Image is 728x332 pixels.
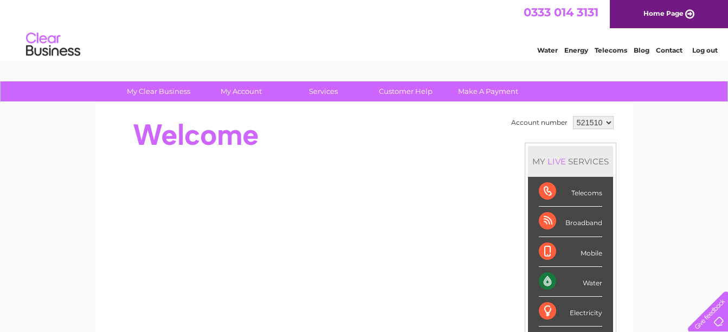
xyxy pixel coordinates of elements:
[108,6,621,53] div: Clear Business is a trading name of Verastar Limited (registered in [GEOGRAPHIC_DATA] No. 3667643...
[196,81,286,101] a: My Account
[595,46,627,54] a: Telecoms
[692,46,718,54] a: Log out
[539,207,602,237] div: Broadband
[539,237,602,267] div: Mobile
[537,46,558,54] a: Water
[443,81,533,101] a: Make A Payment
[528,146,613,177] div: MY SERVICES
[539,267,602,297] div: Water
[539,297,602,327] div: Electricity
[508,113,570,132] td: Account number
[539,177,602,207] div: Telecoms
[114,81,203,101] a: My Clear Business
[656,46,682,54] a: Contact
[545,156,568,167] div: LIVE
[361,81,450,101] a: Customer Help
[524,5,598,19] a: 0333 014 3131
[634,46,649,54] a: Blog
[25,28,81,61] img: logo.png
[564,46,588,54] a: Energy
[279,81,368,101] a: Services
